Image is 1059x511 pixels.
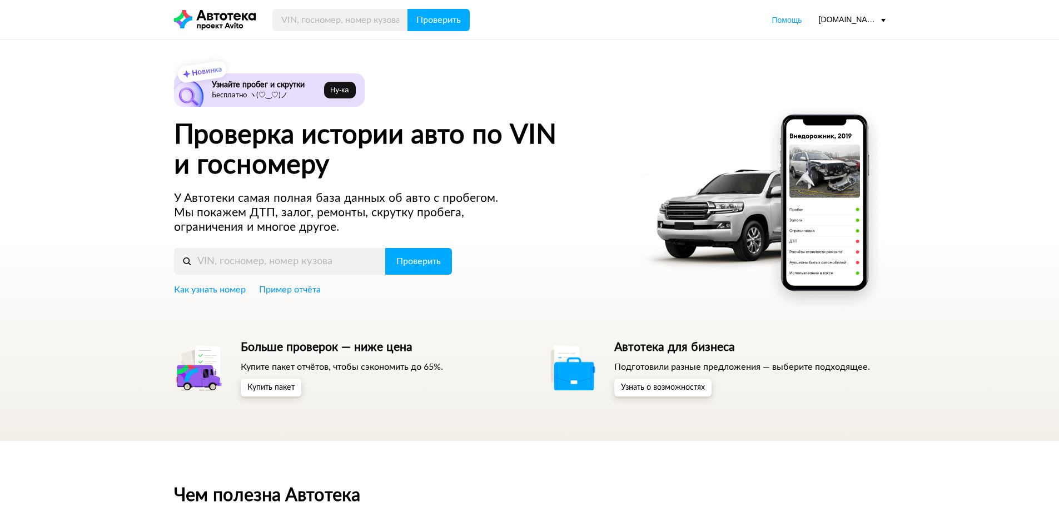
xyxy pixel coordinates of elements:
h6: Узнайте пробег и скрутки [212,80,320,90]
a: Как узнать номер [174,284,246,296]
span: Проверить [416,16,461,24]
input: VIN, госномер, номер кузова [174,248,386,275]
button: Узнать о возможностях [614,379,712,396]
p: Подготовили разные предложения — выберите подходящее. [614,361,870,373]
button: Проверить [385,248,452,275]
span: Ну‑ка [330,86,349,95]
a: Пример отчёта [259,284,321,296]
span: Узнать о возможностях [621,384,705,391]
div: [DOMAIN_NAME][EMAIL_ADDRESS][DOMAIN_NAME] [819,14,886,25]
button: Проверить [407,9,470,31]
p: У Автотеки самая полная база данных об авто с пробегом. Мы покажем ДТП, залог, ремонты, скрутку п... [174,191,520,235]
input: VIN, госномер, номер кузова [272,9,408,31]
h2: Чем полезна Автотека [174,485,886,505]
a: Помощь [772,14,802,26]
span: Купить пакет [247,384,295,391]
strong: Новинка [191,66,222,77]
p: Бесплатно ヽ(♡‿♡)ノ [212,91,320,100]
button: Купить пакет [241,379,301,396]
h5: Автотека для бизнеса [614,340,870,355]
span: Помощь [772,16,802,24]
p: Купите пакет отчётов, чтобы сэкономить до 65%. [241,361,443,373]
h5: Больше проверок — ниже цена [241,340,443,355]
h1: Проверка истории авто по VIN и госномеру [174,120,626,180]
span: Проверить [396,257,441,266]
